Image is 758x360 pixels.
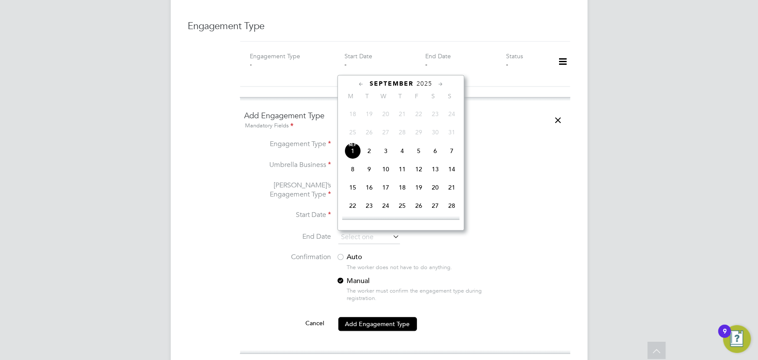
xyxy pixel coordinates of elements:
[361,106,377,122] span: 19
[394,197,410,214] span: 25
[250,53,301,60] label: Engagement Type
[344,124,361,140] span: 25
[410,179,427,196] span: 19
[299,317,331,330] button: Cancel
[394,179,410,196] span: 18
[359,93,375,100] span: T
[347,264,500,272] div: The worker does not have to do anything.
[408,93,425,100] span: F
[375,93,392,100] span: W
[337,253,493,262] label: Auto
[377,143,394,159] span: 3
[427,106,444,122] span: 23
[337,277,493,286] label: Manual
[370,80,414,88] span: September
[347,288,500,303] div: The worker must confirm the engagement type during registration.
[427,197,444,214] span: 27
[344,179,361,196] span: 15
[245,121,566,131] div: Mandatory Fields
[444,197,460,214] span: 28
[427,161,444,177] span: 13
[344,53,372,60] label: Start Date
[410,124,427,140] span: 29
[338,231,400,244] input: Select one
[723,331,727,343] div: 9
[444,143,460,159] span: 7
[344,143,361,147] span: Sep
[245,233,331,242] label: End Date
[392,93,408,100] span: T
[394,106,410,122] span: 21
[410,143,427,159] span: 5
[344,106,361,122] span: 18
[377,161,394,177] span: 10
[444,161,460,177] span: 14
[394,143,410,159] span: 4
[444,106,460,122] span: 24
[410,106,427,122] span: 22
[394,161,410,177] span: 11
[245,111,566,130] h4: Add Engagement Type
[344,197,361,214] span: 22
[245,211,331,220] label: Start Date
[377,106,394,122] span: 20
[417,80,432,88] span: 2025
[245,161,331,170] label: Umbrella Business
[410,161,427,177] span: 12
[245,181,331,200] label: [PERSON_NAME]’s Engagement Type
[394,124,410,140] span: 28
[377,124,394,140] span: 27
[377,197,394,214] span: 24
[427,143,444,159] span: 6
[188,20,570,33] h3: Engagement Type
[425,53,451,60] label: End Date
[377,179,394,196] span: 17
[361,179,377,196] span: 16
[338,317,417,331] button: Add Engagement Type
[410,197,427,214] span: 26
[361,197,377,214] span: 23
[344,143,361,159] span: 1
[245,140,331,149] label: Engagement Type
[427,179,444,196] span: 20
[444,179,460,196] span: 21
[506,53,523,60] label: Status
[344,61,425,69] div: -
[425,61,506,69] div: -
[361,161,377,177] span: 9
[444,124,460,140] span: 31
[245,253,331,262] label: Confirmation
[250,61,331,69] div: -
[425,93,441,100] span: S
[441,93,458,100] span: S
[427,124,444,140] span: 30
[361,124,377,140] span: 26
[342,93,359,100] span: M
[506,61,546,69] div: -
[361,143,377,159] span: 2
[723,325,751,353] button: Open Resource Center, 9 new notifications
[344,161,361,177] span: 8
